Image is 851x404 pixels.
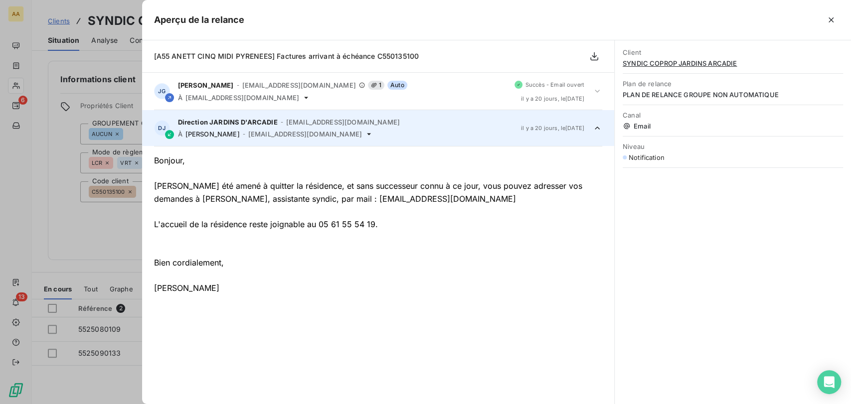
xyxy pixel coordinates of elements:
[154,83,170,99] div: JG
[521,125,584,131] span: il y a 20 jours , le [DATE]
[387,81,407,90] span: Auto
[248,130,362,138] span: [EMAIL_ADDRESS][DOMAIN_NAME]
[623,122,843,130] span: Email
[623,48,843,56] span: Client
[817,370,841,394] div: Open Intercom Messenger
[178,81,234,89] span: [PERSON_NAME]
[281,119,283,125] span: -
[521,96,584,102] span: il y a 20 jours , le [DATE]
[154,257,602,269] div: Bien cordialement,
[154,13,245,27] h5: Aperçu de la relance
[243,131,245,137] span: -
[154,180,602,205] div: [PERSON_NAME] été amené à quitter la résidence, et sans successeur connu à ce jour, vous pouvez a...
[525,82,584,88] span: Succès - Email ouvert
[185,94,299,102] span: [EMAIL_ADDRESS][DOMAIN_NAME]
[623,59,843,67] span: SYNDIC COPROP JARDINS ARCADIE
[178,118,278,126] span: Direction JARDINS D'ARCADIE
[236,82,239,88] span: -
[623,142,843,150] span: Niveau
[178,94,182,102] span: À
[154,154,602,167] div: Bonjour,
[178,130,182,138] span: À
[154,120,170,136] div: DJ
[154,218,602,231] div: L'accueil de la résidence reste joignable au 05 61 55 54 19.
[154,282,602,295] div: [PERSON_NAME]
[154,52,419,60] span: [A55 ANETT CINQ MIDI PYRENEES] Factures arrivant à échéance C550135100
[286,118,400,126] span: [EMAIL_ADDRESS][DOMAIN_NAME]
[368,81,384,90] span: 1
[623,80,843,88] span: Plan de relance
[629,153,665,161] span: Notification
[242,81,356,89] span: [EMAIL_ADDRESS][DOMAIN_NAME]
[623,91,843,99] span: PLAN DE RELANCE GROUPE NON AUTOMATIQUE
[623,111,843,119] span: Canal
[185,130,240,138] span: [PERSON_NAME]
